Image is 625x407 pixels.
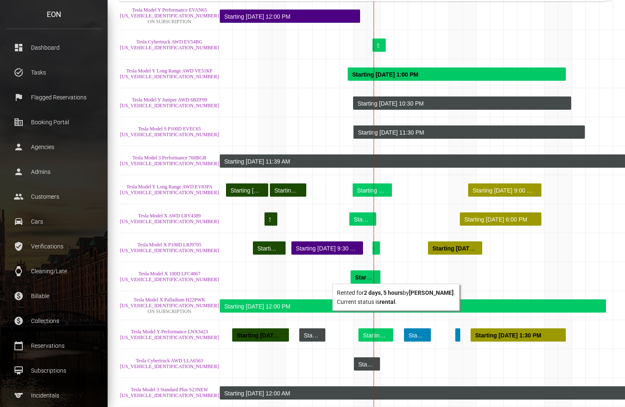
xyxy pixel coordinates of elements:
[269,213,271,226] div: Starting [DATE] 9:00 AM
[12,166,95,178] p: Admins
[6,335,101,356] a: calendar_today Reservations
[358,358,373,371] div: Starting [DATE] 12:00 AM
[147,19,191,24] span: ON SUBSCRIPTION
[353,96,571,110] div: Rented for 16 days by Admin Block . Current status is rental .
[224,10,353,23] div: Starting [DATE] 12:00 PM
[373,39,386,52] div: Rented for 23 hours by John Shannon . Current status is rental .
[120,117,219,146] td: Tesla Model S P100D EVEC65 5YJSA1E51NF486634
[348,67,566,81] div: Rented for 16 days by farahnaz johannsen . Current status is rental .
[120,213,219,224] a: Tesla Model X AWD LRY4389 [US_VEHICLE_IDENTIFICATION_NUMBER]
[120,59,219,88] td: Tesla Model Y Long Range AWD VE51KF 7SAYGDEE3PA172500
[433,245,502,252] strong: Starting [DATE] 10:00 AM
[270,183,306,197] div: Rented for 2 days, 19 hours by Andrea Calabria . Current status is completed .
[257,242,279,255] div: Starting [DATE] 11:30 AM
[468,183,541,197] div: Rented for 5 days, 9 hours by Ryotaro Fujii . Current status is verified .
[274,184,300,197] div: Starting [DATE] 6:00 PM
[12,215,95,228] p: Cars
[12,364,95,377] p: Subscriptions
[332,284,459,311] div: Rented for by . Current status is .
[226,183,268,197] div: Rented for 3 days, 5 hours by Ruiyang Chen . Current status is completed .
[120,297,219,308] a: Tesla Model X Palladium H22PWK [US_VEHICLE_IDENTIFICATION_NUMBER]
[120,349,219,378] td: Tesla Cybertruck AWD LLA6563 7G2CEHED0RA013087
[358,97,565,110] div: Starting [DATE] 10:30 PM
[120,7,219,19] a: Tesla Model Y Performance EVAN65 [US_VEHICLE_IDENTIFICATION_NUMBER]
[6,62,101,83] a: task_alt Tasks
[120,233,219,262] td: Tesla Model X P100D LRJ9705 5YJXCBE49HF071093
[12,190,95,203] p: Customers
[6,87,101,108] a: flag Flagged Reservations
[6,186,101,207] a: people Customers
[358,328,393,342] div: Rented for 2 days, 14 hours by Daniel Li . Current status is rental .
[409,289,454,296] b: [PERSON_NAME]
[120,30,219,59] td: Tesla Cybertruck AWD EV54BG 7G2CEHED1RA032750
[231,184,262,197] div: Starting [DATE] 11:00 AM
[299,328,325,342] div: Rented for 1 day, 23 hours by Admin Block . Current status is rental .
[12,116,95,128] p: Booking Portal
[354,357,380,371] div: Rented for 2 days by Admin Block . Current status is rental .
[471,328,566,342] div: Rented for 7 days by Barbara Glaize . Current status is verified .
[380,299,395,305] b: rental
[6,236,101,257] a: verified_user Verifications
[351,270,380,284] div: Rented for 2 days, 5 hours by Peilun Cai . Current status is rental .
[6,385,101,406] a: sports Incidentals
[224,300,599,313] div: Starting [DATE] 12:00 PM
[355,274,421,281] strong: Starting [DATE] 6:00 PM
[304,329,319,342] div: Starting [DATE] 12:00 AM
[353,183,392,197] div: Rented for 2 days, 22 hours by Xinyan Wang . Current status is rental .
[464,213,535,226] div: Starting [DATE] 6:00 PM
[12,290,95,302] p: Billable
[373,241,380,255] div: Rented for 13 hours by Michal Igla . Current status is rental .
[120,184,219,195] a: Tesla Model Y Long Range AWD EV83PA [US_VEHICLE_IDENTIFICATION_NUMBER]
[120,378,219,407] td: Tesla Model 3 Standard Plus S23NEW 5YJ3E1EA7LF737708
[12,41,95,54] p: Dashboard
[6,286,101,306] a: paid Billable
[6,211,101,232] a: drive_eta Cars
[6,311,101,331] a: paid Collections
[253,241,286,255] div: Rented for 2 days, 12 hours by William Klippgen . Current status is completed .
[120,155,219,166] a: Tesla Model 3 Performance 760BGB [US_VEHICLE_IDENTIFICATION_NUMBER]
[12,265,95,277] p: Cleaning/Late
[120,88,219,117] td: Tesla Model Y Juniper AWD 6BZF99 7SAYGDED7TF385311
[12,315,95,327] p: Collections
[232,328,289,342] div: Rented for 4 days, 8 hours by Justin Owades . Current status is completed .
[120,271,219,282] a: Tesla Model X 100D LFC4867 [US_VEHICLE_IDENTIFICATION_NUMBER]
[12,240,95,253] p: Verifications
[120,358,219,369] a: Tesla Cybertruck AWD LLA6563 [US_VEHICLE_IDENTIFICATION_NUMBER]
[352,71,418,78] strong: Starting [DATE] 1:00 PM
[6,137,101,157] a: person Agencies
[291,241,363,255] div: Rented for 5 days, 7 hours by Andre Aboulian . Current status is cleaning .
[147,308,191,314] span: ON SUBSCRIPTION
[120,320,219,349] td: Tesla Model Y Performance LNX3423 5YJYGDEF0LF037767
[475,332,541,339] strong: Starting [DATE] 1:30 PM
[120,97,219,108] a: Tesla Model Y Juniper AWD 6BZF99 [US_VEHICLE_IDENTIFICATION_NUMBER]
[377,39,379,52] div: Starting [DATE] 9:00 AM
[12,91,95,104] p: Flagged Reservations
[409,329,424,342] div: Starting [DATE] 4:00 PM
[6,37,101,58] a: dashboard Dashboard
[12,389,95,402] p: Incidentals
[296,242,356,255] div: Starting [DATE] 9:30 AM
[120,262,219,291] td: Tesla Model X 100D LFC4867 5YJXCDE28HF044073
[120,175,219,204] td: Tesla Model Y Long Range AWD EV83PA 7SAYGDEE0NF458482
[349,212,376,226] div: Rented for 2 days by Christopher Lassen . Current status is rental .
[120,1,219,30] td: Tesla Model Y Performance EVAN65 7SAYGDEF4NF444965 ON SUBSCRIPTION
[353,125,585,139] div: Rented for 16 days, 23 hours by Admin Block . Current status is rental .
[120,242,219,253] a: Tesla Model X P100D LRJ9705 [US_VEHICLE_IDENTIFICATION_NUMBER]
[404,328,431,342] div: Rented for 2 days by Elijah Mishkind . Current status is open . Needed: Insurance ; License ;
[120,291,219,320] td: Tesla Model X Palladium H22PWK 7SAXCDE56NF339682 ON SUBSCRIPTION
[12,141,95,153] p: Agencies
[428,241,482,255] div: Rented for 4 days by Jung Kyun Kim . Current status is verified .
[220,299,606,313] div: Rented for 30 days by Jiyoung Park . Current status is rental .
[6,261,101,282] a: watch Cleaning/Late
[120,387,219,398] a: Tesla Model 3 Standard Plus S23NEW [US_VEHICLE_IDENTIFICATION_NUMBER]
[6,161,101,182] a: person Admins
[12,340,95,352] p: Reservations
[358,126,578,139] div: Starting [DATE] 11:30 PM
[237,332,306,339] strong: Starting [DATE] 10:00 PM
[220,10,360,23] div: Rented for 30 days by Ryan Pawlicki . Current status is cleaning .
[354,213,370,226] div: Starting [DATE] 4:00 PM
[455,328,460,342] div: Rented for 10 hours by Michael McCusker . Current status is open . Needed:
[12,66,95,79] p: Tasks
[363,329,387,342] div: Starting [DATE] 8:00 AM
[264,212,277,226] div: Rented for 1 day by Tzuken Shen . Current status is completed .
